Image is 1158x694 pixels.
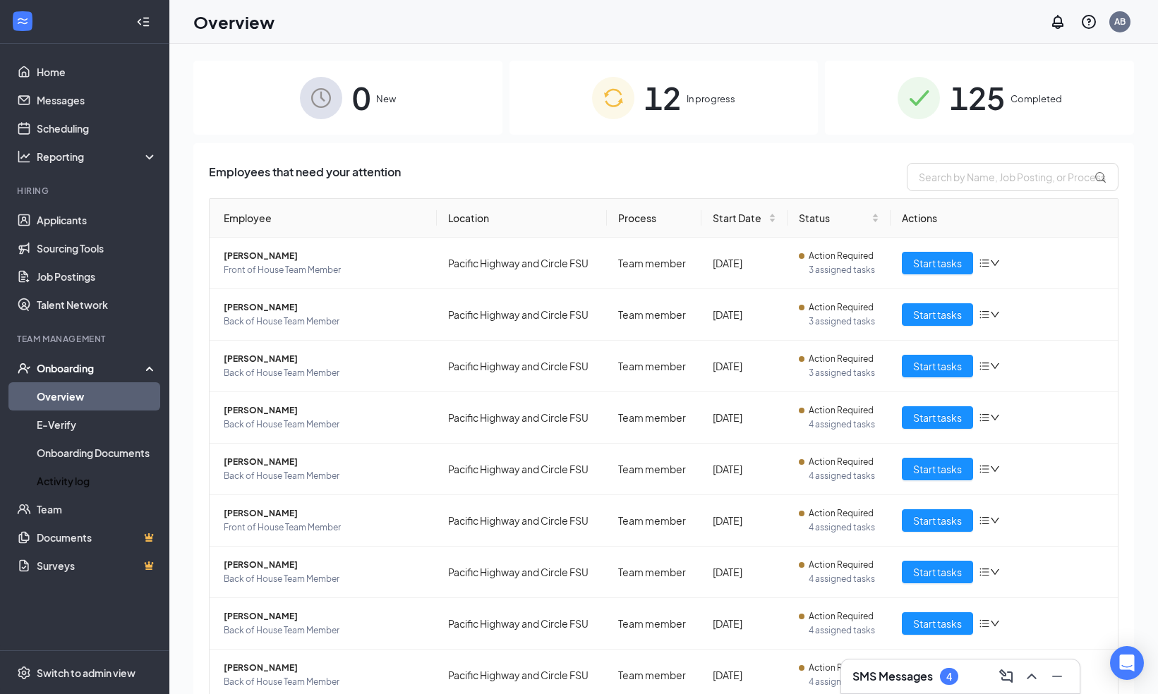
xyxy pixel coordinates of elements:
span: bars [979,463,990,475]
span: down [990,258,1000,268]
td: Team member [607,392,701,444]
span: Start Date [713,210,765,226]
span: Start tasks [913,255,962,271]
span: Action Required [809,506,874,520]
div: [DATE] [713,513,776,528]
span: Back of House Team Member [224,418,426,432]
span: 12 [644,73,681,122]
a: DocumentsCrown [37,523,157,552]
button: ComposeMessage [995,665,1018,688]
span: [PERSON_NAME] [224,403,426,418]
a: SurveysCrown [37,552,157,580]
span: 4 assigned tasks [809,675,880,689]
div: Reporting [37,150,158,164]
span: Back of House Team Member [224,675,426,689]
th: Actions [891,199,1118,238]
svg: Analysis [17,150,31,164]
a: E-Verify [37,410,157,439]
span: In progress [687,92,735,106]
button: Start tasks [902,458,973,480]
button: Start tasks [902,561,973,583]
span: [PERSON_NAME] [224,558,426,572]
svg: ComposeMessage [998,668,1015,685]
h3: SMS Messages [852,669,933,684]
span: bars [979,515,990,526]
button: Start tasks [902,252,973,274]
span: 0 [352,73,370,122]
svg: Collapse [136,15,150,29]
td: Team member [607,238,701,289]
a: Activity log [37,467,157,495]
a: Home [37,58,157,86]
span: Back of House Team Member [224,572,426,586]
span: Action Required [809,300,874,315]
a: Onboarding Documents [37,439,157,467]
button: Start tasks [902,612,973,635]
td: Pacific Highway and Circle FSU [437,238,608,289]
div: [DATE] [713,307,776,322]
span: down [990,310,1000,319]
a: Sourcing Tools [37,234,157,262]
td: Team member [607,598,701,650]
a: Scheduling [37,114,157,142]
div: [DATE] [713,255,776,271]
svg: QuestionInfo [1080,13,1097,30]
td: Team member [607,289,701,341]
span: [PERSON_NAME] [224,661,426,675]
div: [DATE] [713,616,776,631]
span: Back of House Team Member [224,315,426,329]
td: Team member [607,341,701,392]
svg: WorkstreamLogo [16,14,30,28]
td: Team member [607,444,701,495]
th: Status [788,199,891,238]
td: Pacific Highway and Circle FSU [437,341,608,392]
span: [PERSON_NAME] [224,300,426,315]
span: [PERSON_NAME] [224,506,426,520]
svg: Minimize [1049,668,1066,685]
span: Start tasks [913,410,962,425]
span: [PERSON_NAME] [224,609,426,623]
span: Action Required [809,249,874,263]
input: Search by Name, Job Posting, or Process [907,163,1118,191]
a: Applicants [37,206,157,234]
span: Action Required [809,661,874,675]
span: Action Required [809,403,874,418]
span: Status [799,210,869,226]
span: 3 assigned tasks [809,315,880,329]
td: Pacific Highway and Circle FSU [437,598,608,650]
span: [PERSON_NAME] [224,352,426,366]
th: Location [437,199,608,238]
span: Front of House Team Member [224,520,426,535]
span: Back of House Team Member [224,623,426,638]
span: 4 assigned tasks [809,418,880,432]
span: 4 assigned tasks [809,520,880,535]
span: bars [979,257,990,269]
span: down [990,413,1000,422]
span: down [990,619,1000,628]
span: bars [979,360,990,372]
div: Switch to admin view [37,666,135,680]
button: Start tasks [902,303,973,326]
div: [DATE] [713,564,776,580]
span: bars [979,309,990,320]
span: Start tasks [913,461,962,477]
div: Hiring [17,185,155,197]
span: Start tasks [913,307,962,322]
span: [PERSON_NAME] [224,249,426,263]
span: Start tasks [913,616,962,631]
span: Action Required [809,558,874,572]
div: 4 [946,671,952,683]
div: [DATE] [713,410,776,425]
span: Back of House Team Member [224,366,426,380]
span: New [376,92,396,106]
span: 125 [950,73,1005,122]
span: 3 assigned tasks [809,366,880,380]
h1: Overview [193,10,275,34]
svg: Notifications [1049,13,1066,30]
span: Start tasks [913,513,962,528]
svg: ChevronUp [1023,668,1040,685]
button: Start tasks [902,509,973,532]
span: [PERSON_NAME] [224,455,426,469]
th: Employee [210,199,437,238]
span: 4 assigned tasks [809,623,880,638]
